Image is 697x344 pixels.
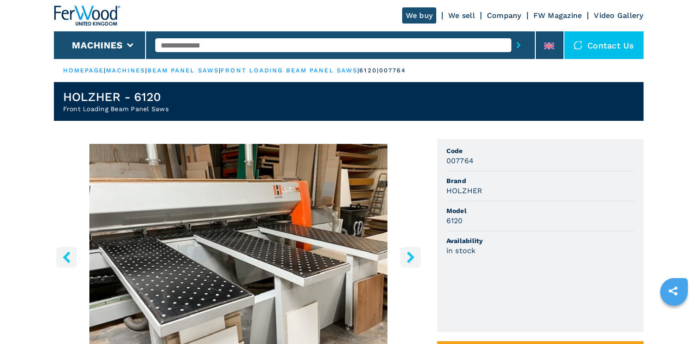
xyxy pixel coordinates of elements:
[511,35,526,56] button: submit-button
[446,206,634,215] span: Model
[72,40,123,51] button: Machines
[400,247,421,267] button: right-button
[359,66,379,75] p: 6120 |
[63,89,169,104] h1: HOLZHER - 6120
[658,302,690,337] iframe: Chat
[446,146,634,155] span: Code
[446,245,476,256] h3: in stock
[448,11,475,20] a: We sell
[487,11,521,20] a: Company
[145,67,147,74] span: |
[219,67,221,74] span: |
[63,104,169,113] h2: Front Loading Beam Panel Saws
[446,215,463,226] h3: 6120
[379,66,406,75] p: 007764
[56,247,77,267] button: left-button
[221,67,357,74] a: front loading beam panel saws
[594,11,643,20] a: Video Gallery
[63,67,104,74] a: HOMEPAGE
[402,7,437,24] a: We buy
[446,185,483,196] h3: HOLZHER
[104,67,105,74] span: |
[106,67,146,74] a: machines
[446,236,634,245] span: Availability
[662,279,685,302] a: sharethis
[147,67,219,74] a: beam panel saws
[54,6,120,26] img: Ferwood
[446,176,634,185] span: Brand
[446,155,474,166] h3: 007764
[357,67,359,74] span: |
[533,11,582,20] a: FW Magazine
[574,41,583,50] img: Contact us
[564,31,644,59] div: Contact us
